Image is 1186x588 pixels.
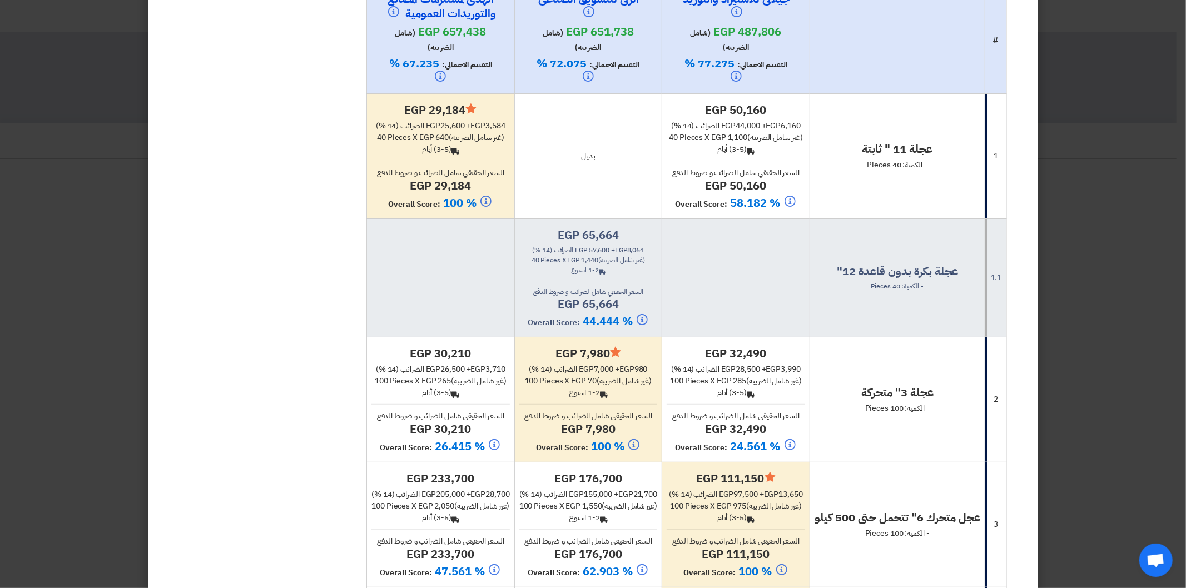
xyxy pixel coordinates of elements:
[454,500,509,512] span: (غير شامل الضريبه)
[667,547,805,561] h4: egp 111,150
[435,438,485,455] span: 26.415 %
[583,313,649,330] span: 44.444 %
[684,567,736,579] span: Overall Score:
[371,489,510,500] div: 205,000 + 28,700 الضرائب (14 %)
[471,363,486,375] span: egp
[815,510,980,525] h4: عجل متحرك 6" تتحمل حتى 500 كيلو
[540,255,560,265] span: Pieces
[672,535,800,547] span: السعر الحقيقي شامل الضرائب و ضروط الدفع
[598,255,645,265] span: (غير شامل الضريبه)
[519,265,658,275] div: 1-2 اسبوع
[562,255,645,265] span: x egp 1,440
[667,471,805,486] h4: egp 111,150
[667,363,805,375] div: 28,500 + 3,990 الضرائب (14 %)
[377,132,386,143] span: 40
[670,375,683,387] span: 100
[721,120,736,132] span: egp
[583,563,633,580] span: 62.903 %
[451,375,506,387] span: (غير شامل الضريبه)
[421,489,436,500] span: egp
[746,500,801,512] span: (غير شامل الضريبه)
[539,375,563,387] span: Pieces
[815,385,980,400] h4: عجلة 3" متحركة
[519,471,658,486] h4: egp 176,700
[710,375,802,387] span: x egp 285
[667,103,805,117] h4: egp 50,160
[815,142,980,156] h4: عجلة 11 " ثابتة
[390,375,413,387] span: Pieces
[377,535,504,547] span: السعر الحقيقي شامل الضرائب و ضروط الدفع
[443,195,477,211] span: 100 %
[615,245,627,255] span: egp
[667,387,805,398] div: (3-5) أيام
[764,489,779,500] span: egp
[1139,544,1173,577] div: Open chat
[676,442,728,454] span: Overall Score:
[865,527,930,539] span: - الكمية: 100 Pieces
[865,402,930,414] span: - الكمية: 100 Pieces
[377,167,504,178] span: السعر الحقيقي شامل الضرائب و ضروط الدفع
[543,27,602,53] span: (شامل الضريبه)
[602,500,657,512] span: (غير شامل الضريبه)
[371,387,510,398] div: (3-5) أيام
[731,438,781,455] span: 24.561 %
[704,132,802,143] span: x egp 1,100
[528,567,580,579] span: Overall Score:
[672,167,800,178] span: السعر الحقيقي شامل الضرائب و ضروط الدفع
[528,317,580,328] span: Overall Score:
[519,297,658,311] h4: egp 65,664
[566,23,634,40] span: egp 651,738
[519,363,658,375] div: 7,000 + 980 الضرائب (14 %)
[519,512,658,524] div: 1-2 اسبوع
[746,375,801,387] span: (غير شامل الضريبه)
[519,489,658,500] div: 155,000 + 21,700 الضرائب (14 %)
[676,198,728,210] span: Overall Score:
[449,132,504,143] span: (غير شامل الضريبه)
[537,55,587,72] span: 72.075 %
[371,500,385,512] span: 100
[519,245,658,255] div: 57,600 + 8,064 الضرائب (14 %)
[731,195,781,211] span: 58.182 %
[669,132,678,143] span: 40
[371,363,510,375] div: 26,500 + 3,710 الضرائب (14 %)
[871,281,924,291] span: - الكمية: 40 Pieces
[371,143,510,155] div: (3-5) أيام
[388,198,440,210] span: Overall Score:
[519,422,658,436] h4: egp 7,980
[442,59,492,71] span: التقييم الاجمالي:
[667,512,805,524] div: (3-5) أيام
[519,547,658,561] h4: egp 176,700
[739,563,772,580] span: 100 %
[985,218,1006,337] td: 1.1
[985,337,1006,462] td: 2
[525,375,538,387] span: 100
[670,500,683,512] span: 100
[519,387,658,398] div: 1-2 اسبوع
[371,471,510,486] h4: egp 233,700
[413,132,504,143] span: x egp 640
[371,103,510,117] h4: egp 29,184
[618,489,633,500] span: egp
[719,489,734,500] span: egp
[524,410,652,422] span: السعر الحقيقي شامل الضرائب و ضروط الدفع
[532,255,539,265] span: 40
[559,500,657,512] span: x egp 1,550
[471,120,486,132] span: egp
[679,132,703,143] span: Pieces
[985,462,1006,587] td: 3
[415,375,507,387] span: x egp 265
[685,375,708,387] span: Pieces
[519,500,533,512] span: 100
[672,410,800,422] span: السعر الحقيقي شامل الضرائب و ضروط الدفع
[667,120,805,132] div: 44,000 + 6,160 الضرائب (14 %)
[721,363,736,375] span: egp
[519,228,658,242] h4: egp 65,664
[685,500,708,512] span: Pieces
[684,55,735,72] span: 77.275 %
[386,500,410,512] span: Pieces
[815,264,980,278] h4: عجلة بكرة بدون قاعدة 12"
[377,410,504,422] span: السعر الحقيقي شامل الضرائب و ضروط الدفع
[714,23,782,40] span: egp 487,806
[371,346,510,361] h4: egp 30,210
[426,120,441,132] span: egp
